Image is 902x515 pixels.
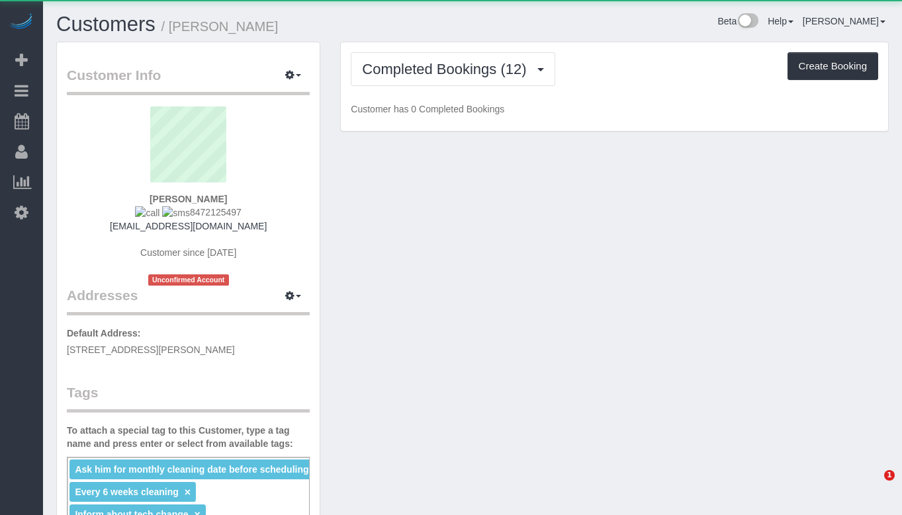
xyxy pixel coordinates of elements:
[857,470,889,502] iframe: Intercom live chat
[351,102,878,116] p: Customer has 0 Completed Bookings
[56,13,156,36] a: Customers
[351,52,555,86] button: Completed Bookings (12)
[162,206,190,219] img: sms
[110,221,267,231] a: [EMAIL_ADDRESS][DOMAIN_NAME]
[185,487,191,498] a: ×
[148,274,229,286] span: Unconfirmed Account
[737,13,758,30] img: New interface
[140,247,236,258] span: Customer since [DATE]
[67,424,310,450] label: To attach a special tag to this Customer, type a tag name and press enter or select from availabl...
[75,487,178,497] span: Every 6 weeks cleaning
[161,19,279,34] small: / [PERSON_NAME]
[362,61,533,77] span: Completed Bookings (12)
[67,344,235,355] span: [STREET_ADDRESS][PERSON_NAME]
[717,16,758,26] a: Beta
[67,65,310,95] legend: Customer Info
[8,13,34,32] img: Automaid Logo
[67,383,310,413] legend: Tags
[75,464,308,475] span: Ask him for monthly cleaning date before scheduling
[768,16,793,26] a: Help
[788,52,878,80] button: Create Booking
[150,194,227,204] strong: [PERSON_NAME]
[67,327,141,340] label: Default Address:
[135,206,159,219] img: call
[884,470,895,481] span: 1
[803,16,885,26] a: [PERSON_NAME]
[135,207,241,218] span: 8472125497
